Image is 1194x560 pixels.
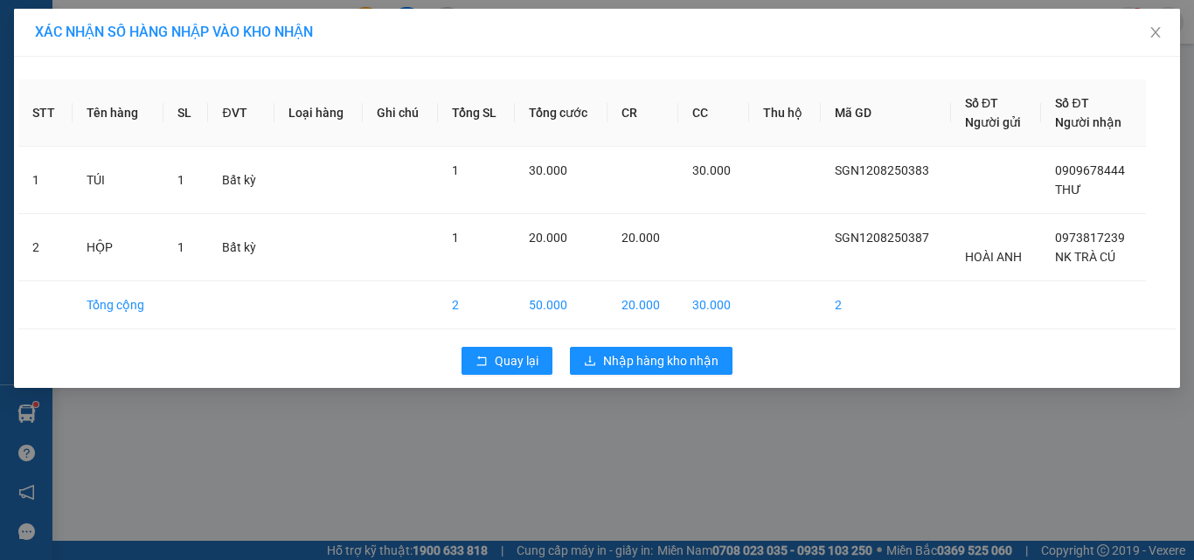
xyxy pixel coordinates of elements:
[476,355,488,369] span: rollback
[18,80,73,147] th: STT
[1055,115,1121,129] span: Người nhận
[835,231,929,245] span: SGN1208250387
[363,80,437,147] th: Ghi chú
[1055,250,1115,264] span: NK TRÀ CÚ
[73,147,163,214] td: TÚI
[965,96,998,110] span: Số ĐT
[452,163,459,177] span: 1
[584,355,596,369] span: download
[965,250,1022,264] span: HOÀI ANH
[177,173,184,187] span: 1
[692,163,731,177] span: 30.000
[607,281,678,329] td: 20.000
[570,347,732,375] button: downloadNhập hàng kho nhận
[621,231,660,245] span: 20.000
[1149,25,1163,39] span: close
[73,281,163,329] td: Tổng cộng
[678,281,749,329] td: 30.000
[35,24,313,40] span: XÁC NHẬN SỐ HÀNG NHẬP VÀO KHO NHẬN
[529,231,567,245] span: 20.000
[515,80,607,147] th: Tổng cước
[462,347,552,375] button: rollbackQuay lại
[1055,183,1081,197] span: THƯ
[1055,96,1088,110] span: Số ĐT
[678,80,749,147] th: CC
[529,163,567,177] span: 30.000
[1131,9,1180,58] button: Close
[18,147,73,214] td: 1
[452,231,459,245] span: 1
[208,147,274,214] td: Bất kỳ
[749,80,821,147] th: Thu hộ
[438,80,515,147] th: Tổng SL
[821,80,951,147] th: Mã GD
[274,80,363,147] th: Loại hàng
[607,80,678,147] th: CR
[603,351,718,370] span: Nhập hàng kho nhận
[18,214,73,281] td: 2
[1055,231,1125,245] span: 0973817239
[438,281,515,329] td: 2
[821,281,951,329] td: 2
[208,80,274,147] th: ĐVT
[1055,163,1125,177] span: 0909678444
[835,163,929,177] span: SGN1208250383
[515,281,607,329] td: 50.000
[965,115,1021,129] span: Người gửi
[208,214,274,281] td: Bất kỳ
[495,351,538,370] span: Quay lại
[73,214,163,281] td: HỘP
[73,80,163,147] th: Tên hàng
[177,240,184,254] span: 1
[163,80,208,147] th: SL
